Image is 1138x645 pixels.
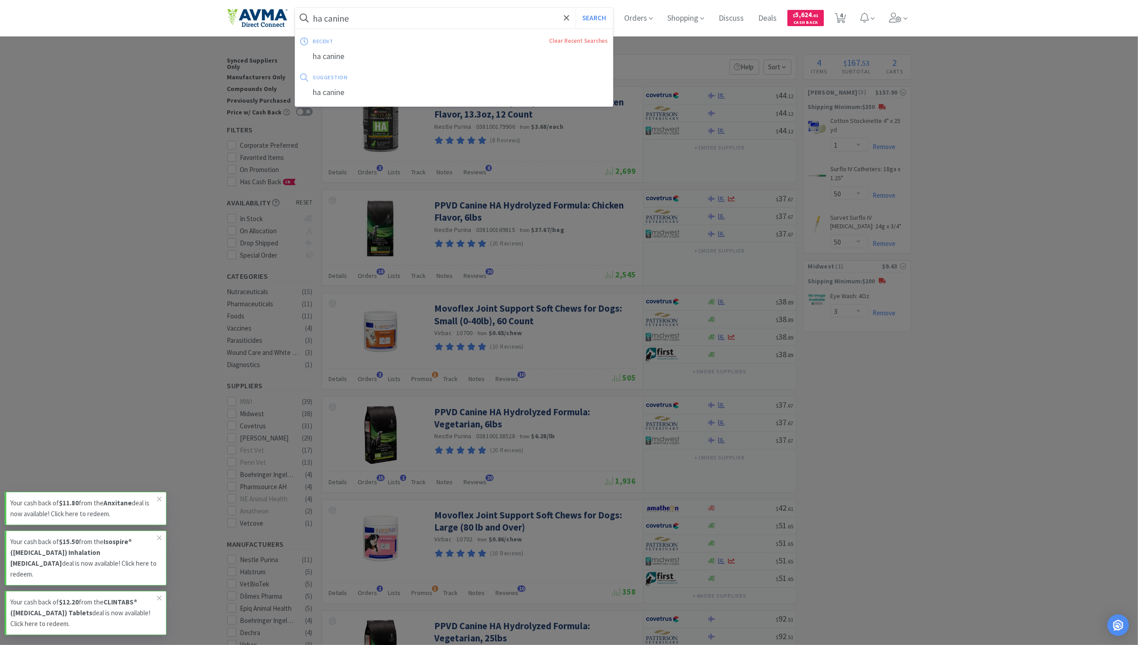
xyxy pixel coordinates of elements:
span: $ [793,13,795,18]
a: Discuss [715,14,747,23]
a: Deals [755,14,780,23]
strong: $12.20 [59,598,79,606]
strong: Anxitane [103,499,132,507]
strong: $11.80 [59,499,79,507]
p: Your cash back of from the deal is now available! Click here to redeem. [10,498,157,519]
span: 5,624 [793,10,819,19]
strong: $15.50 [59,537,79,546]
div: recent [313,34,441,48]
div: ha canine [295,84,613,101]
p: Your cash back of from the deal is now available! Click here to redeem. [10,597,157,629]
a: Clear Recent Searches [549,37,607,45]
div: suggestion [313,70,478,84]
div: Open Intercom Messenger [1107,614,1129,636]
p: Your cash back of from the deal is now available! Click here to redeem. [10,536,157,580]
button: Search [576,8,613,28]
strong: Isospire® ([MEDICAL_DATA]) Inhalation [MEDICAL_DATA] [10,537,132,568]
div: ha canine [295,48,613,65]
input: Search by item, sku, manufacturer, ingredient, size... [295,8,613,28]
a: 4 [831,15,850,23]
span: . 01 [812,13,819,18]
span: Cash Back [793,20,819,26]
a: $5,624.01Cash Back [787,6,824,30]
img: e4e33dab9f054f5782a47901c742baa9_102.png [227,9,288,27]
